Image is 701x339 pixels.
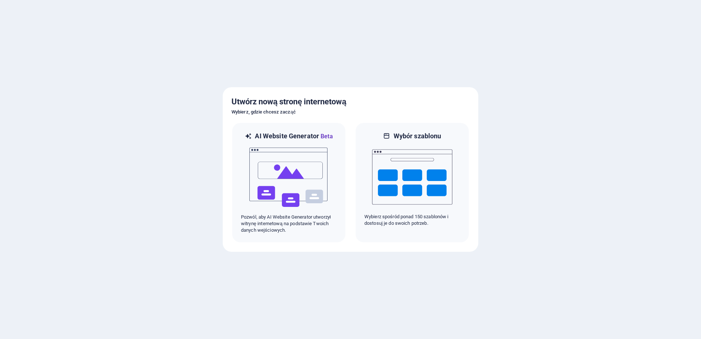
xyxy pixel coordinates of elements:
h6: Wybór szablonu [394,132,441,140]
div: AI Website GeneratorBetaaiPozwól, aby AI Website Generator utworzył witrynę internetową na podsta... [231,122,346,243]
span: Beta [319,133,333,140]
p: Wybierz spośród ponad 150 szablonów i dostosuj je do swoich potrzeb. [364,213,460,227]
img: ai [249,141,329,214]
div: Wybór szablonuWybierz spośród ponad 150 szablonów i dostosuj je do swoich potrzeb. [355,122,470,243]
h5: Utwórz nową stronę internetową [231,96,470,108]
p: Pozwól, aby AI Website Generator utworzył witrynę internetową na podstawie Twoich danych wejściow... [241,214,337,234]
h6: Wybierz, gdzie chcesz zacząć [231,108,470,116]
h6: AI Website Generator [255,132,333,141]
